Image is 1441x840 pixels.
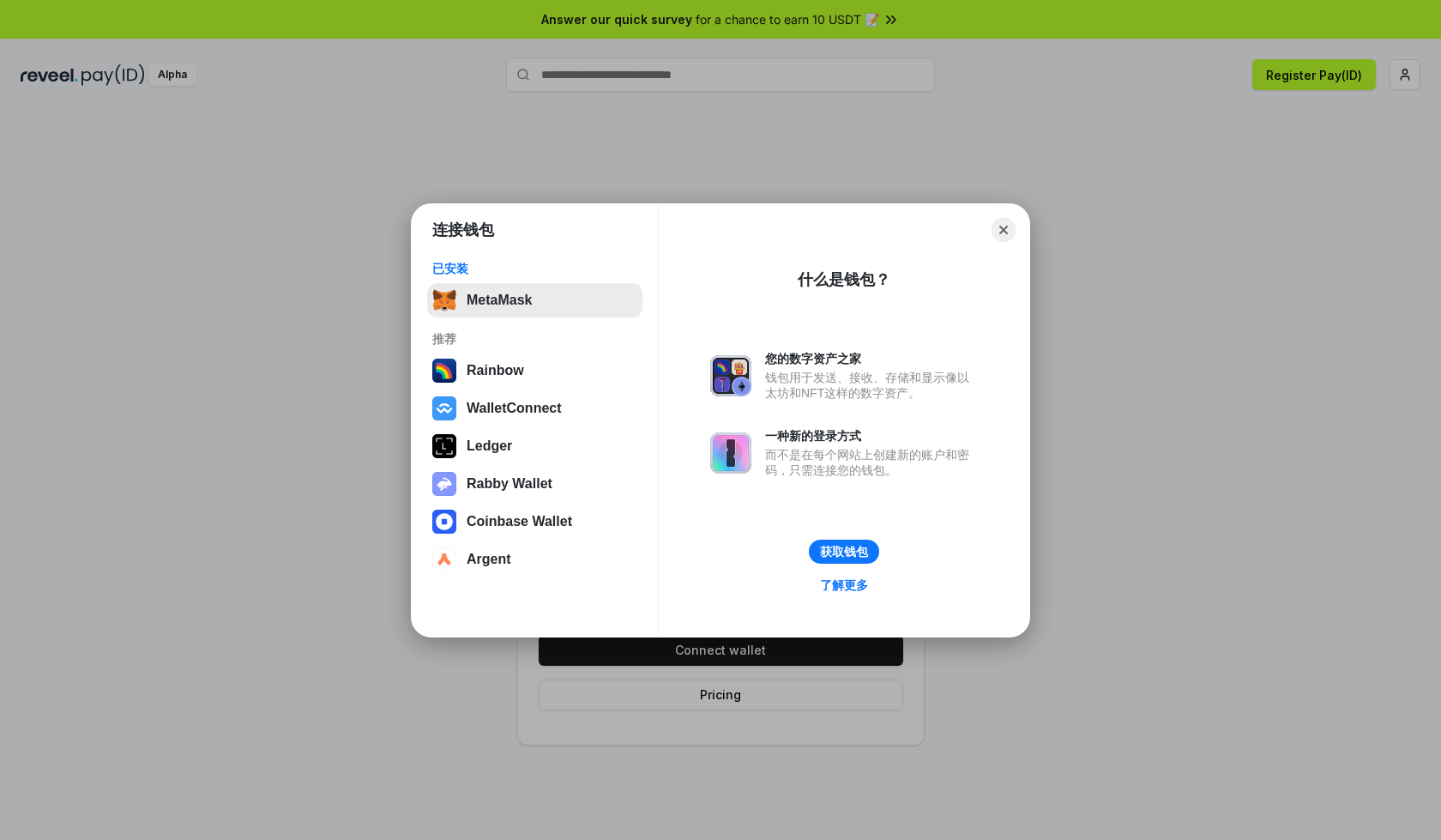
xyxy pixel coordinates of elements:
[765,447,978,478] div: 而不是在每个网站上创建新的账户和密码，只需连接您的钱包。
[467,476,552,492] div: Rabby Wallet
[809,540,879,564] button: 获取钱包
[820,577,868,593] div: 了解更多
[432,220,494,240] h1: 连接钱包
[432,472,456,496] img: svg+xml,%3Csvg%20xmlns%3D%22http%3A%2F%2Fwww.w3.org%2F2000%2Fsvg%22%20fill%3D%22none%22%20viewBox...
[810,574,878,596] a: 了解更多
[467,401,562,416] div: WalletConnect
[432,261,637,276] div: 已安装
[467,514,572,529] div: Coinbase Wallet
[432,331,637,347] div: 推荐
[427,542,642,577] button: Argent
[427,505,642,539] button: Coinbase Wallet
[432,288,456,312] img: svg+xml,%3Csvg%20fill%3D%22none%22%20height%3D%2233%22%20viewBox%3D%220%200%2035%2033%22%20width%...
[467,438,512,454] div: Ledger
[765,428,978,444] div: 一种新的登录方式
[765,351,978,366] div: 您的数字资产之家
[992,218,1016,242] button: Close
[427,429,642,463] button: Ledger
[467,552,511,567] div: Argent
[432,510,456,534] img: svg+xml,%3Csvg%20width%3D%2228%22%20height%3D%2228%22%20viewBox%3D%220%200%2028%2028%22%20fill%3D...
[427,354,642,388] button: Rainbow
[432,396,456,420] img: svg+xml,%3Csvg%20width%3D%2228%22%20height%3D%2228%22%20viewBox%3D%220%200%2028%2028%22%20fill%3D...
[820,544,868,559] div: 获取钱包
[467,293,532,308] div: MetaMask
[765,370,978,401] div: 钱包用于发送、接收、存储和显示像以太坊和NFT这样的数字资产。
[427,283,642,317] button: MetaMask
[432,359,456,383] img: svg+xml,%3Csvg%20width%3D%22120%22%20height%3D%22120%22%20viewBox%3D%220%200%20120%20120%22%20fil...
[467,363,524,378] div: Rainbow
[710,355,751,396] img: svg+xml,%3Csvg%20xmlns%3D%22http%3A%2F%2Fwww.w3.org%2F2000%2Fsvg%22%20fill%3D%22none%22%20viewBox...
[427,467,642,501] button: Rabby Wallet
[432,434,456,458] img: svg+xml,%3Csvg%20xmlns%3D%22http%3A%2F%2Fwww.w3.org%2F2000%2Fsvg%22%20width%3D%2228%22%20height%3...
[710,432,751,474] img: svg+xml,%3Csvg%20xmlns%3D%22http%3A%2F%2Fwww.w3.org%2F2000%2Fsvg%22%20fill%3D%22none%22%20viewBox...
[432,547,456,571] img: svg+xml,%3Csvg%20width%3D%2228%22%20height%3D%2228%22%20viewBox%3D%220%200%2028%2028%22%20fill%3D...
[798,269,890,290] div: 什么是钱包？
[427,391,642,426] button: WalletConnect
